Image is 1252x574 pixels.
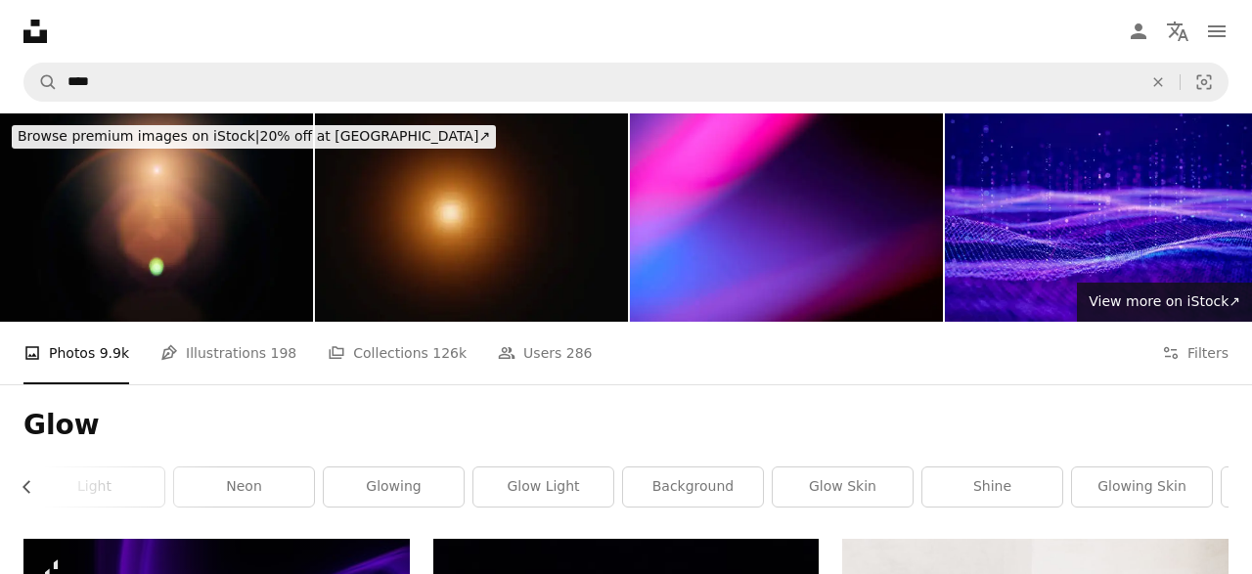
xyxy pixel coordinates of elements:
[1197,12,1236,51] button: Menu
[324,467,464,507] a: glowing
[566,342,593,364] span: 286
[1137,64,1180,101] button: Clear
[160,322,296,384] a: Illustrations 198
[315,113,628,322] img: Lens Flare Effect
[473,467,613,507] a: glow light
[23,20,47,43] a: Home — Unsplash
[271,342,297,364] span: 198
[1162,322,1229,384] button: Filters
[23,408,1229,443] h1: Glow
[18,128,259,144] span: Browse premium images on iStock |
[18,128,490,144] span: 20% off at [GEOGRAPHIC_DATA] ↗
[24,64,58,101] button: Search Unsplash
[432,342,467,364] span: 126k
[922,467,1062,507] a: shine
[1089,293,1240,309] span: View more on iStock ↗
[23,63,1229,102] form: Find visuals sitewide
[630,113,943,322] img: Abstract defocused lens color gradient on black background
[1158,12,1197,51] button: Language
[623,467,763,507] a: background
[174,467,314,507] a: neon
[498,322,592,384] a: Users 286
[24,467,164,507] a: light
[1181,64,1228,101] button: Visual search
[1119,12,1158,51] a: Log in / Sign up
[773,467,913,507] a: glow skin
[1072,467,1212,507] a: glowing skin
[23,467,45,507] button: scroll list to the left
[328,322,467,384] a: Collections 126k
[1077,283,1252,322] a: View more on iStock↗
